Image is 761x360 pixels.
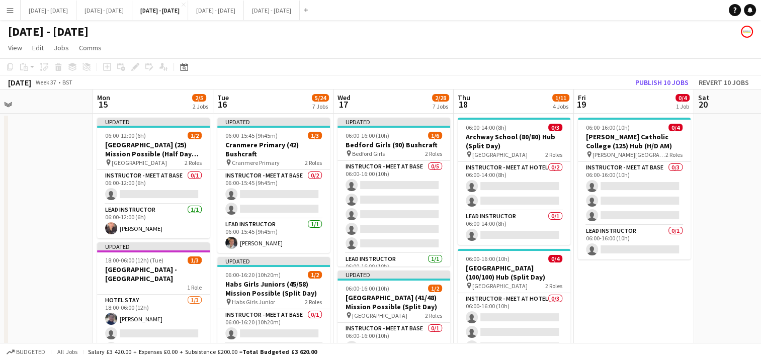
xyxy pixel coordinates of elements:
app-user-avatar: Programmes & Operations [741,26,753,38]
button: Budgeted [5,346,47,357]
button: Publish 10 jobs [631,76,693,89]
div: [DATE] [8,77,31,87]
button: [DATE] - [DATE] [21,1,76,20]
div: BST [62,78,72,86]
h1: [DATE] - [DATE] [8,24,89,39]
button: Revert 10 jobs [695,76,753,89]
a: View [4,41,26,54]
a: Jobs [50,41,73,54]
span: Edit [32,43,44,52]
span: Budgeted [16,348,45,355]
a: Edit [28,41,48,54]
span: All jobs [55,348,79,355]
span: Week 37 [33,78,58,86]
button: [DATE] - [DATE] [132,1,188,20]
span: Total Budgeted £3 620.00 [242,348,317,355]
button: [DATE] - [DATE] [76,1,132,20]
span: Jobs [54,43,69,52]
span: View [8,43,22,52]
a: Comms [75,41,106,54]
button: [DATE] - [DATE] [244,1,300,20]
div: Salary £3 420.00 + Expenses £0.00 + Subsistence £200.00 = [88,348,317,355]
button: [DATE] - [DATE] [188,1,244,20]
span: Comms [79,43,102,52]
